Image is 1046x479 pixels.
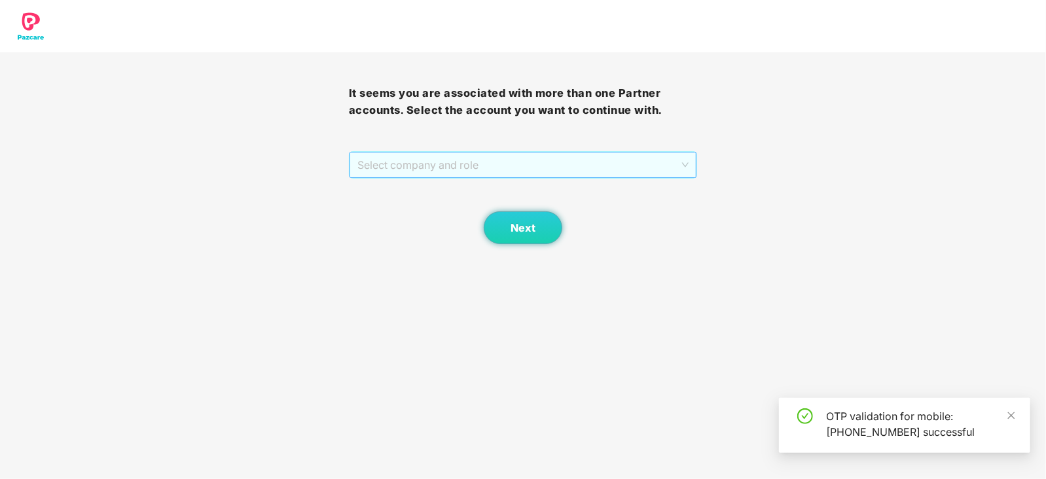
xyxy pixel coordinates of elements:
span: close [1007,411,1016,420]
button: Next [484,211,562,244]
h3: It seems you are associated with more than one Partner accounts. Select the account you want to c... [349,85,698,118]
div: OTP validation for mobile: [PHONE_NUMBER] successful [826,408,1015,440]
span: check-circle [797,408,813,424]
span: Next [511,222,535,234]
span: Select company and role [357,152,689,177]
